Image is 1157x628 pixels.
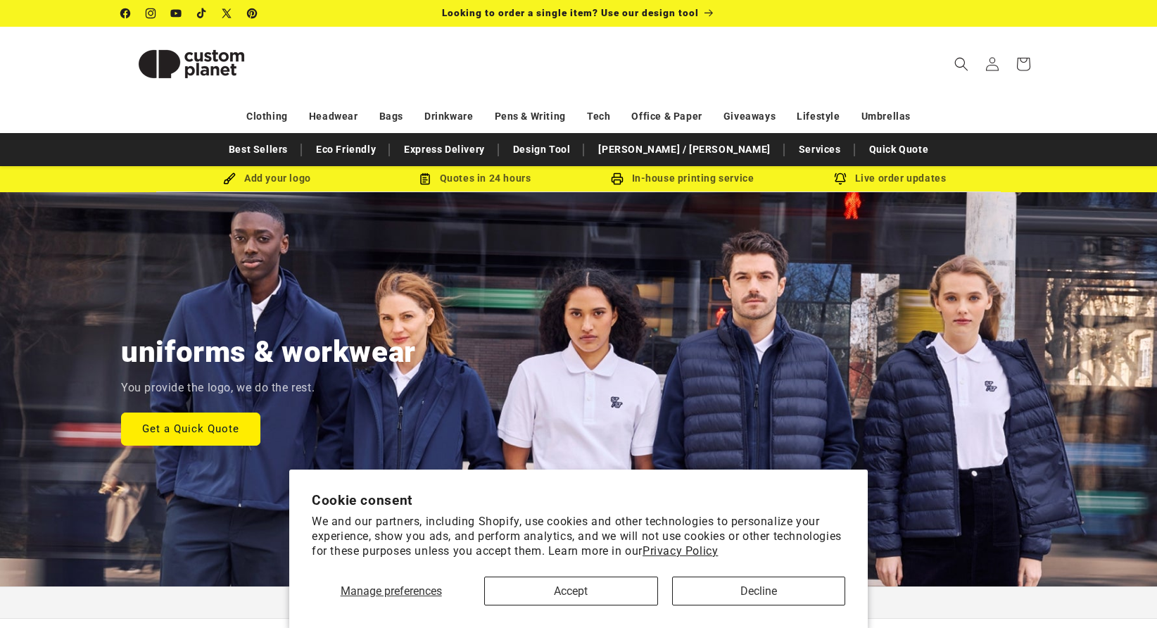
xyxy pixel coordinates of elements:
a: Lifestyle [797,104,840,129]
img: Order updates [834,172,847,185]
div: Add your logo [163,170,371,187]
button: Decline [672,577,845,605]
a: Express Delivery [397,137,492,162]
span: Looking to order a single item? Use our design tool [442,7,699,18]
a: Pens & Writing [495,104,566,129]
div: Quotes in 24 hours [371,170,578,187]
p: You provide the logo, we do the rest. [121,378,315,398]
a: Giveaways [723,104,776,129]
span: Manage preferences [341,584,442,598]
a: Tech [587,104,610,129]
button: Manage preferences [312,577,470,605]
a: Drinkware [424,104,473,129]
div: Live order updates [786,170,994,187]
div: In-house printing service [578,170,786,187]
img: In-house printing [611,172,624,185]
p: We and our partners, including Shopify, use cookies and other technologies to personalize your ex... [312,515,845,558]
img: Order Updates Icon [419,172,431,185]
a: Bags [379,104,403,129]
h2: uniforms & workwear [121,333,416,371]
a: Quick Quote [862,137,936,162]
a: Design Tool [506,137,578,162]
a: [PERSON_NAME] / [PERSON_NAME] [591,137,777,162]
a: Umbrellas [861,104,911,129]
summary: Search [946,49,977,80]
a: Clothing [246,104,288,129]
img: Custom Planet [121,32,262,96]
iframe: Chat Widget [1087,560,1157,628]
a: Best Sellers [222,137,295,162]
button: Accept [484,577,657,605]
img: Brush Icon [223,172,236,185]
a: Get a Quick Quote [121,412,260,445]
a: Office & Paper [631,104,702,129]
a: Headwear [309,104,358,129]
h2: Cookie consent [312,492,845,508]
a: Custom Planet [116,27,267,101]
a: Eco Friendly [309,137,383,162]
a: Services [792,137,848,162]
a: Privacy Policy [643,544,718,558]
